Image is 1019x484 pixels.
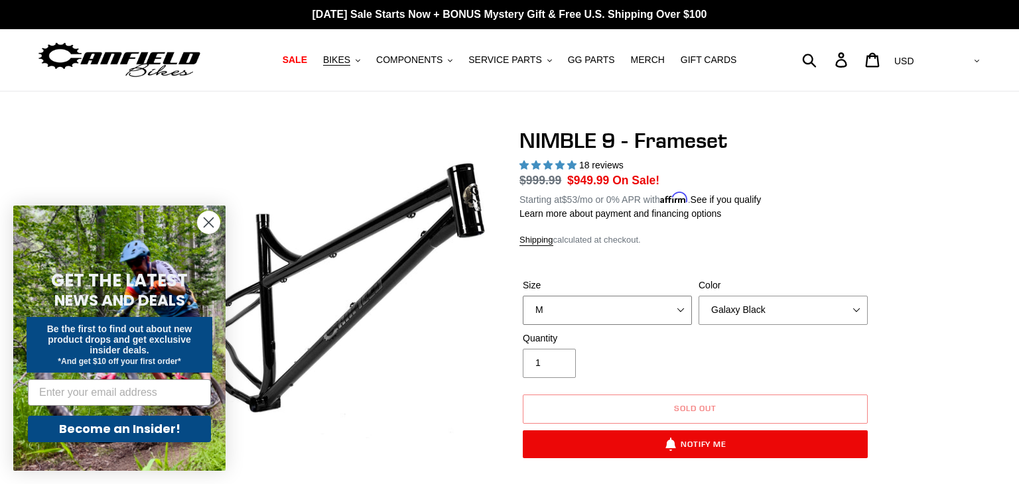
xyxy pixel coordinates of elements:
a: Shipping [519,235,553,246]
p: Starting at /mo or 0% APR with . [519,190,761,207]
a: Learn more about payment and financing options [519,208,721,219]
span: Be the first to find out about new product drops and get exclusive insider deals. [47,324,192,355]
input: Search [809,45,843,74]
span: NEWS AND DEALS [54,290,185,311]
span: COMPONENTS [376,54,442,66]
div: calculated at checkout. [519,233,871,247]
a: See if you qualify - Learn more about Affirm Financing (opens in modal) [691,194,762,205]
span: GIFT CARDS [681,54,737,66]
s: $999.99 [519,174,561,187]
span: $949.99 [567,174,609,187]
span: 4.89 stars [519,160,579,170]
span: $53 [562,194,577,205]
button: BIKES [316,51,367,69]
a: GIFT CARDS [674,51,744,69]
span: On Sale! [612,172,659,189]
span: SALE [283,54,307,66]
span: *And get $10 off your first order* [58,357,180,366]
button: Close dialog [197,211,220,234]
span: BIKES [323,54,350,66]
img: Canfield Bikes [36,39,202,81]
button: Sold out [523,394,868,424]
label: Size [523,278,692,292]
button: COMPONENTS [370,51,459,69]
button: SERVICE PARTS [462,51,558,69]
span: SERVICE PARTS [468,54,541,66]
span: GET THE LATEST [51,269,188,292]
a: GG PARTS [561,51,622,69]
h1: NIMBLE 9 - Frameset [519,128,871,153]
label: Quantity [523,332,692,345]
span: GG PARTS [568,54,615,66]
label: Color [699,278,868,292]
a: MERCH [624,51,671,69]
input: Enter your email address [28,379,211,406]
button: Become an Insider! [28,416,211,442]
span: Affirm [660,192,688,204]
span: MERCH [631,54,665,66]
button: Notify Me [523,430,868,458]
span: 18 reviews [579,160,624,170]
a: SALE [276,51,314,69]
span: Sold out [674,403,716,413]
